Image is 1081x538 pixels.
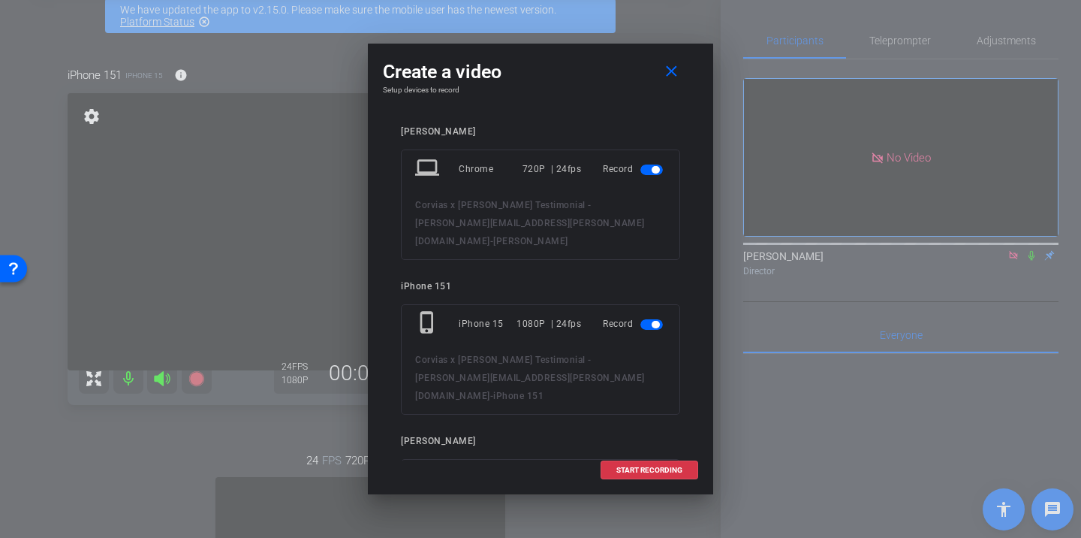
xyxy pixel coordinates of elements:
div: Record [603,310,666,337]
span: iPhone 151 [493,391,544,401]
div: Record [603,156,666,183]
button: START RECORDING [601,461,698,479]
div: [PERSON_NAME] [401,126,680,138]
div: 720P | 24fps [522,156,582,183]
span: - [490,391,494,401]
span: START RECORDING [616,467,682,474]
mat-icon: laptop [415,156,442,183]
mat-icon: close [662,62,681,81]
div: iPhone 151 [401,281,680,292]
div: 1080P | 24fps [516,310,581,337]
span: [PERSON_NAME] [493,236,568,246]
h4: Setup devices to record [383,86,698,95]
span: - [490,236,494,246]
span: Corvias x [PERSON_NAME] Testimonial - [PERSON_NAME][EMAIL_ADDRESS][PERSON_NAME][DOMAIN_NAME] [415,200,645,246]
div: Create a video [383,59,698,86]
mat-icon: phone_iphone [415,310,442,337]
div: [PERSON_NAME] [401,436,680,447]
span: Corvias x [PERSON_NAME] Testimonial - [PERSON_NAME][EMAIL_ADDRESS][PERSON_NAME][DOMAIN_NAME] [415,355,645,401]
div: Chrome [459,156,522,183]
div: iPhone 15 [459,310,516,337]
